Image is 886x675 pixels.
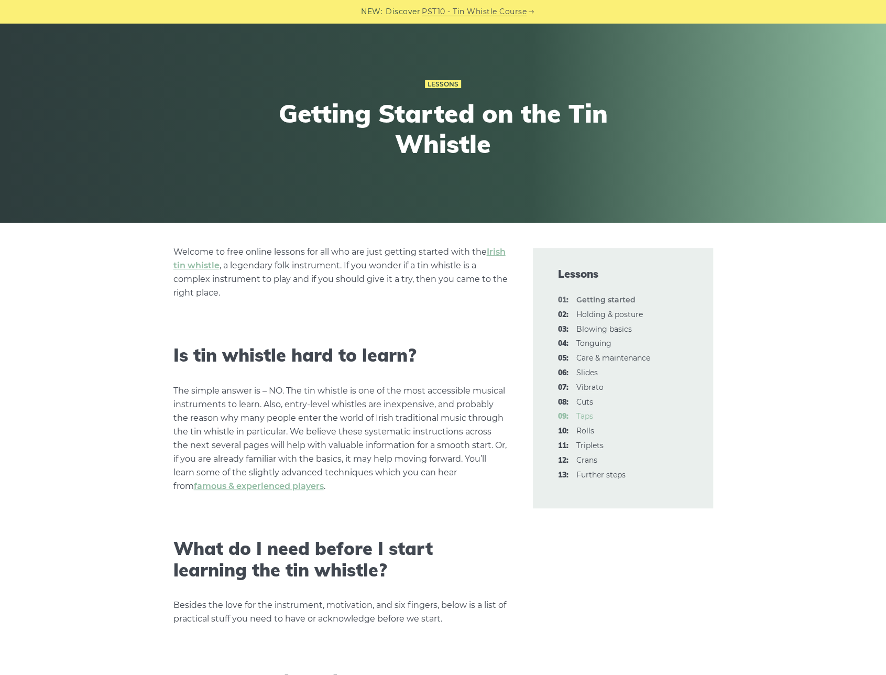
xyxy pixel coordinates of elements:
p: Welcome to free online lessons for all who are just getting started with the , a legendary folk i... [173,245,508,300]
span: 09: [558,410,568,423]
a: 07:Vibrato [576,383,604,392]
span: 01: [558,294,568,307]
span: NEW: [361,6,382,18]
span: 12: [558,454,568,467]
a: 10:Rolls [576,426,594,436]
a: 12:Crans [576,455,597,465]
strong: Getting started [576,295,636,304]
a: 11:Triplets [576,441,604,450]
a: 02:Holding & posture [576,310,643,319]
h2: Is tin whistle hard to learn? [173,345,508,366]
span: Discover [386,6,420,18]
h2: What do I need before I start learning the tin whistle? [173,538,508,581]
a: 09:Taps [576,411,593,421]
span: 04: [558,337,568,350]
span: 08: [558,396,568,409]
a: 05:Care & maintenance [576,353,650,363]
p: Besides the love for the instrument, motivation, and six fingers, below is a list of practical st... [173,598,508,626]
span: 13: [558,469,568,482]
span: 06: [558,367,568,379]
a: 06:Slides [576,368,598,377]
span: 11: [558,440,568,452]
span: Lessons [558,267,688,281]
a: Lessons [425,80,461,89]
span: 10: [558,425,568,438]
a: 03:Blowing basics [576,324,632,334]
a: 13:Further steps [576,470,626,480]
h1: Getting Started on the Tin Whistle [250,99,636,159]
p: The simple answer is – NO. The tin whistle is one of the most accessible musical instruments to l... [173,384,508,493]
a: PST10 - Tin Whistle Course [422,6,527,18]
span: 02: [558,309,568,321]
a: 04:Tonguing [576,339,611,348]
span: 07: [558,382,568,394]
a: famous & experienced players [194,481,324,491]
span: 05: [558,352,568,365]
span: 03: [558,323,568,336]
a: 08:Cuts [576,397,593,407]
